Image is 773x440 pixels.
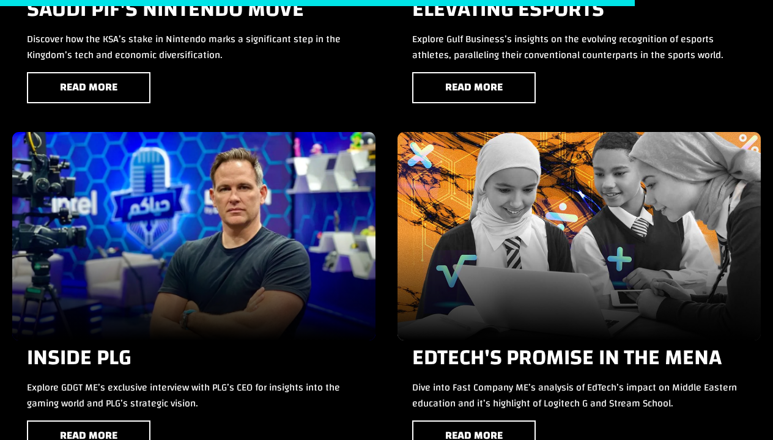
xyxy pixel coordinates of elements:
iframe: Chat Widget [712,381,773,440]
h3: Inside PLG [27,346,361,380]
h3: EDTECH'S PROMISE IN THE MENA [412,346,746,380]
a: Read more [27,72,150,103]
a: Read more [412,72,536,103]
p: Discover how the KSA’s stake in Nintendo marks a significant step in the Kingdom’s tech and econo... [27,31,361,63]
p: Dive into Fast Company ME’s analysis of EdTech’s impact on Middle Eastern education and it’s high... [412,380,746,411]
p: Explore Gulf Business’s insights on the evolving recognition of esports athletes, paralleling the... [412,31,746,63]
p: Explore GDGT ME’s exclusive interview with PLG’s CEO for insights into the gaming world and PLG’s... [27,380,361,411]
